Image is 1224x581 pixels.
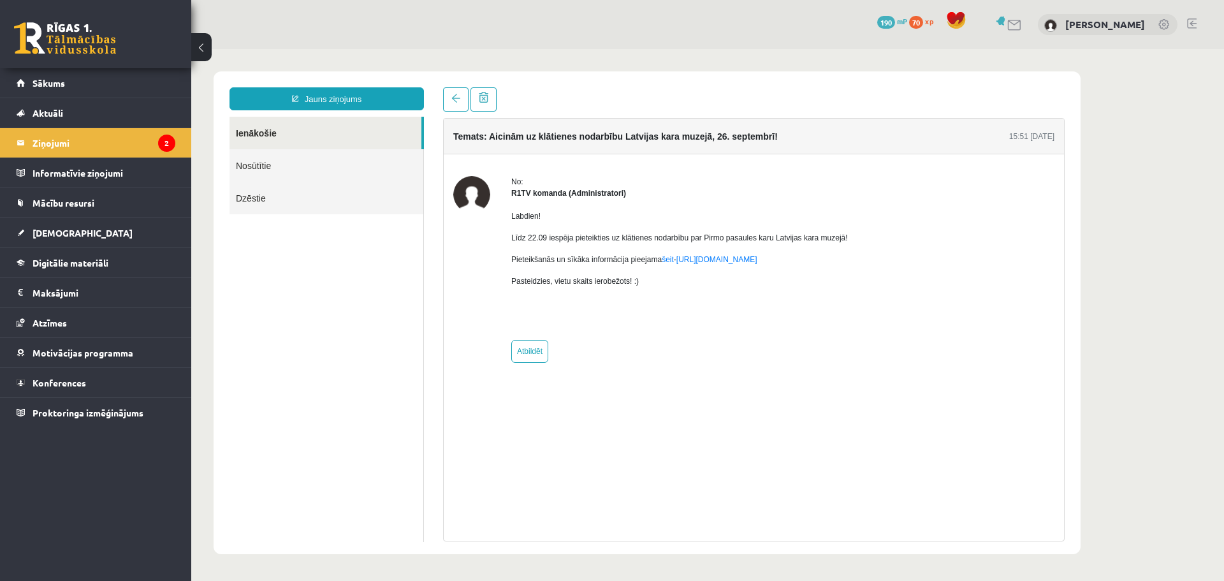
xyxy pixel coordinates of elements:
p: Līdz 22.09 iespēja pieteikties uz klātienes nodarbību par Pirmo pasaules karu Latvijas kara muzejā! [320,183,657,195]
div: 15:51 [DATE] [818,82,863,93]
span: 70 [909,16,923,29]
a: Maksājumi [17,278,175,307]
a: 70 xp [909,16,940,26]
span: Atzīmes [33,317,67,328]
span: Proktoringa izmēģinājums [33,407,143,418]
span: mP [897,16,907,26]
a: [URL][DOMAIN_NAME] [485,206,566,215]
span: Motivācijas programma [33,347,133,358]
a: Proktoringa izmēģinājums [17,398,175,427]
p: Pasteidzies, vietu skaits ierobežots! :) [320,226,657,238]
a: Mācību resursi [17,188,175,217]
p: Pieteikšanās un sīkāka informācija pieejama - [320,205,657,216]
img: Markuss Orlovs [1044,19,1057,32]
img: R1TV komanda [262,127,299,164]
a: Ienākošie [38,68,230,100]
legend: Ziņojumi [33,128,175,158]
a: Atbildēt [320,291,357,314]
a: Sākums [17,68,175,98]
a: Nosūtītie [38,100,232,133]
a: Rīgas 1. Tālmācības vidusskola [14,22,116,54]
legend: Maksājumi [33,278,175,307]
a: Dzēstie [38,133,232,165]
a: 190 mP [877,16,907,26]
a: šeit [470,206,483,215]
a: Digitālie materiāli [17,248,175,277]
strong: R1TV komanda (Administratori) [320,140,435,149]
h4: Temats: Aicinām uz klātienes nodarbību Latvijas kara muzejā, 26. septembrī! [262,82,586,92]
span: [DEMOGRAPHIC_DATA] [33,227,133,239]
span: 190 [877,16,895,29]
a: Motivācijas programma [17,338,175,367]
p: Labdien! [320,161,657,173]
a: Atzīmes [17,308,175,337]
a: [DEMOGRAPHIC_DATA] [17,218,175,247]
i: 2 [158,135,175,152]
a: Konferences [17,368,175,397]
div: No: [320,127,657,138]
legend: Informatīvie ziņojumi [33,158,175,188]
a: Ziņojumi2 [17,128,175,158]
a: Jauns ziņojums [38,38,233,61]
span: xp [925,16,933,26]
span: Aktuāli [33,107,63,119]
span: Digitālie materiāli [33,257,108,268]
span: Konferences [33,377,86,388]
a: [PERSON_NAME] [1065,18,1145,31]
span: Sākums [33,77,65,89]
a: Informatīvie ziņojumi [17,158,175,188]
a: Aktuāli [17,98,175,128]
span: Mācību resursi [33,197,94,209]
